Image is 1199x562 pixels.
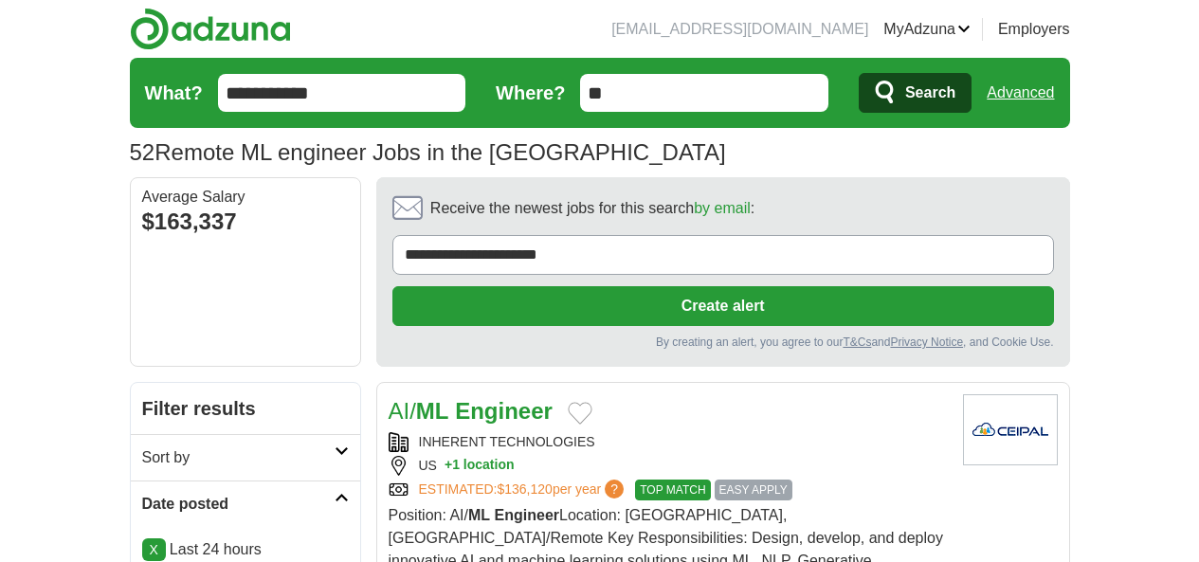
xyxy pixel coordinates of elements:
[987,74,1054,112] a: Advanced
[142,446,335,469] h2: Sort by
[142,205,349,239] div: $163,337
[389,456,948,476] div: US
[998,18,1070,41] a: Employers
[963,394,1058,465] img: Company logo
[131,480,360,527] a: Date posted
[130,139,726,165] h1: Remote ML engineer Jobs in the [GEOGRAPHIC_DATA]
[605,480,624,499] span: ?
[445,456,452,476] span: +
[715,480,792,500] span: EASY APPLY
[142,538,349,561] p: Last 24 hours
[430,197,754,220] span: Receive the newest jobs for this search :
[859,73,972,113] button: Search
[495,507,559,523] strong: Engineer
[389,398,553,424] a: AI/ML Engineer
[131,434,360,480] a: Sort by
[130,136,155,170] span: 52
[389,432,948,452] div: INHERENT TECHNOLOGIES
[131,383,360,434] h2: Filter results
[142,538,166,561] a: X
[843,335,871,349] a: T&Cs
[445,456,515,476] button: +1 location
[694,200,751,216] a: by email
[468,507,490,523] strong: ML
[416,398,449,424] strong: ML
[392,286,1054,326] button: Create alert
[905,74,955,112] span: Search
[890,335,963,349] a: Privacy Notice
[496,79,565,107] label: Where?
[145,79,203,107] label: What?
[611,18,868,41] li: [EMAIL_ADDRESS][DOMAIN_NAME]
[635,480,710,500] span: TOP MATCH
[142,493,335,516] h2: Date posted
[130,8,291,50] img: Adzuna logo
[455,398,553,424] strong: Engineer
[568,402,592,425] button: Add to favorite jobs
[142,190,349,205] div: Average Salary
[419,480,628,500] a: ESTIMATED:$136,120per year?
[497,481,552,497] span: $136,120
[883,18,971,41] a: MyAdzuna
[392,334,1054,351] div: By creating an alert, you agree to our and , and Cookie Use.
